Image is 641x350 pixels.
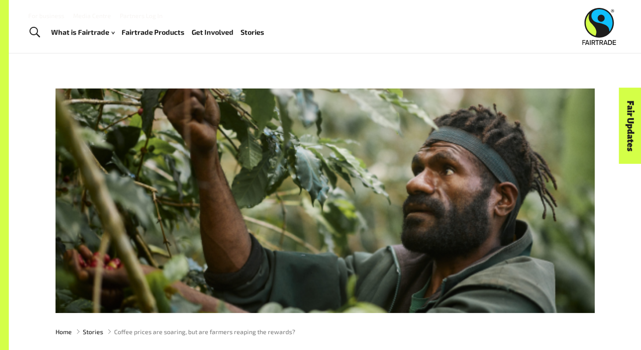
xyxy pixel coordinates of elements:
[28,12,64,19] a: For business
[56,327,72,336] a: Home
[120,12,163,19] a: Partners Log In
[51,26,115,39] a: What is Fairtrade
[24,22,45,44] a: Toggle Search
[114,327,295,336] span: Coffee prices are soaring, but are farmers reaping the rewards?
[582,8,616,45] img: Fairtrade Australia New Zealand logo
[83,327,103,336] a: Stories
[122,26,185,39] a: Fairtrade Products
[241,26,264,39] a: Stories
[192,26,233,39] a: Get Involved
[73,12,111,19] a: Media Centre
